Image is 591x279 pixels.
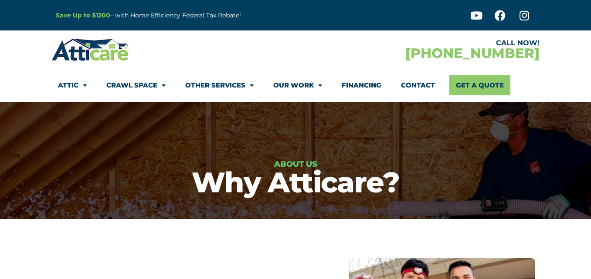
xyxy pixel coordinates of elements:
a: Financing [342,75,381,95]
p: – with Home Efficiency Federal Tax Rebate! [56,10,338,20]
nav: Menu [58,75,533,95]
div: CALL NOW! [295,40,540,47]
a: Other Services [185,75,254,95]
a: Attic [58,75,87,95]
a: Contact [401,75,435,95]
h1: Why Atticare? [4,168,587,196]
a: Crawl Space [106,75,166,95]
a: Save Up to $1200 [56,11,110,19]
h6: About Us [4,160,587,168]
a: Our Work [273,75,322,95]
a: Get A Quote [449,75,510,95]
